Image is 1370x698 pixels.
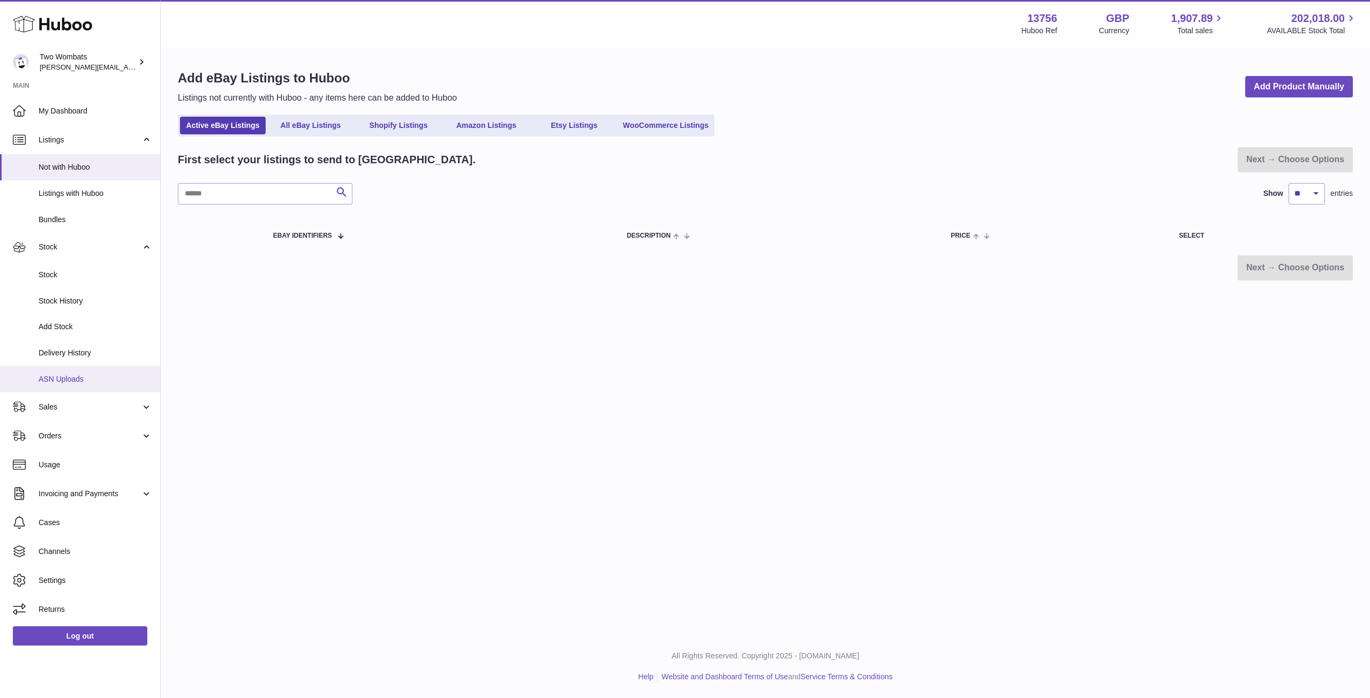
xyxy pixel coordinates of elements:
div: Select [1179,232,1342,239]
span: Add Stock [39,322,152,332]
a: Add Product Manually [1245,76,1353,98]
a: All eBay Listings [268,117,353,134]
img: philip.carroll@twowombats.com [13,54,29,70]
strong: GBP [1106,11,1129,26]
span: Cases [39,518,152,528]
span: Settings [39,575,152,586]
span: Orders [39,431,141,441]
span: eBay Identifiers [273,232,332,239]
span: Delivery History [39,348,152,358]
span: Description [627,232,671,239]
span: Total sales [1177,26,1225,36]
a: Active eBay Listings [180,117,266,134]
a: 202,018.00 AVAILABLE Stock Total [1267,11,1357,36]
a: WooCommerce Listings [619,117,712,134]
strong: 13756 [1027,11,1057,26]
a: Shopify Listings [356,117,441,134]
span: [PERSON_NAME][EMAIL_ADDRESS][PERSON_NAME][DOMAIN_NAME] [40,63,272,71]
li: and [658,672,892,682]
span: Stock [39,242,141,252]
a: Amazon Listings [443,117,529,134]
div: Two Wombats [40,52,136,72]
span: Returns [39,604,152,614]
span: ASN Uploads [39,374,152,384]
a: Help [638,672,654,681]
a: Etsy Listings [531,117,617,134]
a: 1,907.89 Total sales [1171,11,1225,36]
span: Not with Huboo [39,162,152,172]
span: AVAILABLE Stock Total [1267,26,1357,36]
span: Stock History [39,296,152,306]
p: All Rights Reserved. Copyright 2025 - [DOMAIN_NAME] [169,651,1361,661]
span: Bundles [39,215,152,225]
span: My Dashboard [39,106,152,116]
a: Log out [13,626,147,646]
span: Sales [39,402,141,412]
h2: First select your listings to send to [GEOGRAPHIC_DATA]. [178,153,476,167]
a: Service Terms & Conditions [801,672,893,681]
span: Usage [39,460,152,470]
span: 202,018.00 [1291,11,1345,26]
p: Listings not currently with Huboo - any items here can be added to Huboo [178,92,457,104]
div: Currency [1099,26,1130,36]
h1: Add eBay Listings to Huboo [178,70,457,87]
label: Show [1263,188,1283,199]
span: Listings [39,135,141,145]
span: Listings with Huboo [39,188,152,199]
span: entries [1330,188,1353,199]
span: Stock [39,270,152,280]
span: Channels [39,547,152,557]
div: Huboo Ref [1021,26,1057,36]
span: Price [951,232,970,239]
a: Website and Dashboard Terms of Use [661,672,788,681]
span: Invoicing and Payments [39,489,141,499]
span: 1,907.89 [1171,11,1213,26]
